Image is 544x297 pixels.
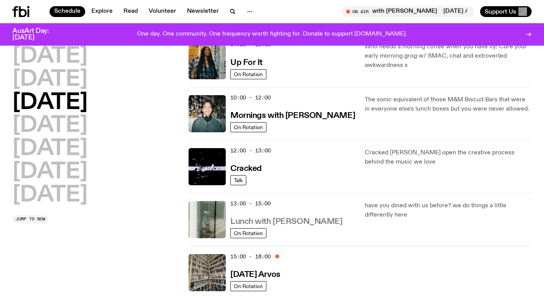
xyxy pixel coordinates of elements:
[12,69,88,90] button: [DATE]
[480,6,532,17] button: Support Us
[230,69,266,79] a: On Rotation
[230,147,271,154] span: 12:00 - 13:00
[230,94,271,101] span: 10:00 - 12:00
[189,254,226,291] img: A corner shot of the fbi music library
[189,42,226,79] img: Ify - a Brown Skin girl with black braided twists, looking up to the side with her tongue stickin...
[12,92,88,114] button: [DATE]
[12,184,88,206] button: [DATE]
[230,228,266,238] a: On Rotation
[342,6,474,17] button: On Air[DATE] Arvos with [PERSON_NAME][DATE] Arvos with [PERSON_NAME]
[230,112,355,120] h3: Mornings with [PERSON_NAME]
[189,95,226,132] img: Radio presenter Ben Hansen sits in front of a wall of photos and an fbi radio sign. Film photo. B...
[12,28,62,41] h3: AusArt Day: [DATE]
[12,115,88,137] button: [DATE]
[230,281,266,291] a: On Rotation
[12,138,88,160] button: [DATE]
[230,57,263,67] a: Up For It
[137,31,407,38] p: One day. One community. One frequency worth fighting for. Donate to support [DOMAIN_NAME].
[365,201,532,220] p: have you dined with us before? we do things a little differently here
[365,95,532,114] p: The sonic equivalent of those M&M Biscuit Bars that were in everyone else's lunch boxes but you w...
[230,122,266,132] a: On Rotation
[15,217,45,221] span: Jump to now
[234,283,263,289] span: On Rotation
[230,165,262,173] h3: Cracked
[234,71,263,77] span: On Rotation
[234,124,263,130] span: On Rotation
[144,6,181,17] a: Volunteer
[234,177,243,183] span: Talk
[230,110,355,120] a: Mornings with [PERSON_NAME]
[87,6,117,17] a: Explore
[230,175,246,185] a: Talk
[230,200,271,207] span: 13:00 - 15:00
[12,161,88,183] button: [DATE]
[230,163,262,173] a: Cracked
[230,218,342,226] h3: Lunch with [PERSON_NAME]
[230,271,280,279] h3: [DATE] Arvos
[234,230,263,236] span: On Rotation
[182,6,223,17] a: Newsletter
[12,215,48,223] button: Jump to now
[189,148,226,185] img: Logo for Podcast Cracked. Black background, with white writing, with glass smashing graphics
[230,269,280,279] a: [DATE] Arvos
[119,6,142,17] a: Read
[50,6,85,17] a: Schedule
[485,8,516,15] span: Support Us
[230,216,342,226] a: Lunch with [PERSON_NAME]
[230,253,271,260] span: 15:00 - 18:00
[230,59,263,67] h3: Up For It
[365,148,532,167] p: Cracked [PERSON_NAME] open the creative process behind the music we love
[12,46,88,67] button: [DATE]
[365,42,532,70] p: Who needs a morning coffee when you have Ify! Cure your early morning grog w/ SMAC, chat and extr...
